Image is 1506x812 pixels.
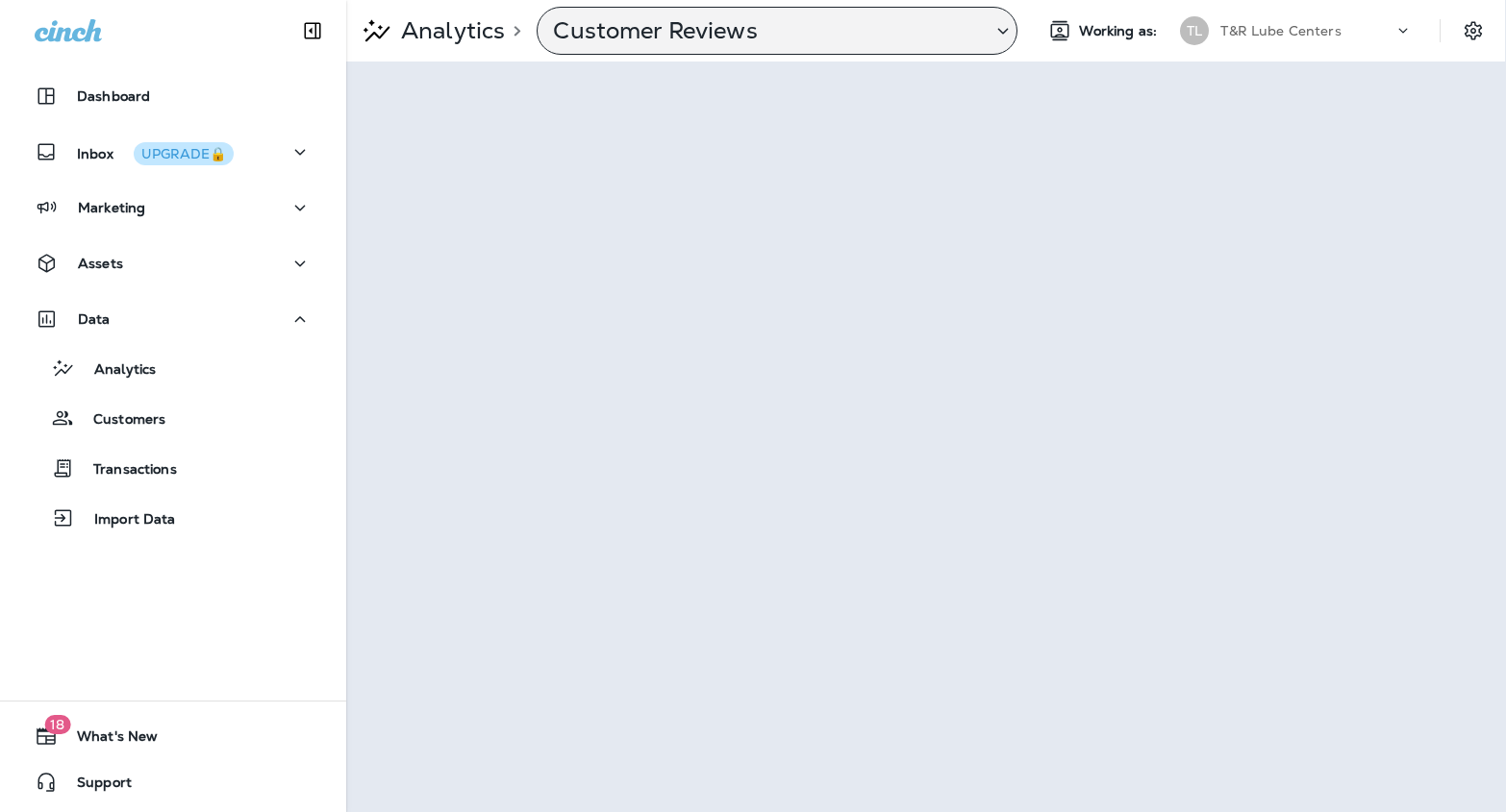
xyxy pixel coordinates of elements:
[1079,23,1161,39] span: Working as:
[75,511,176,529] p: Import Data
[19,348,327,388] button: Analytics
[1456,13,1491,48] button: Settings
[19,188,327,227] button: Marketing
[75,361,156,380] p: Analytics
[74,411,165,430] p: Customers
[134,142,234,165] button: UPGRADE🔒
[286,12,339,50] button: Collapse Sidebar
[78,256,123,271] p: Assets
[19,398,327,438] button: Customers
[58,775,132,798] span: Support
[78,200,145,215] p: Marketing
[505,23,521,38] p: >
[1180,16,1209,45] div: TL
[19,244,327,283] button: Assets
[77,142,234,162] p: Inbox
[78,311,111,327] p: Data
[74,461,177,480] p: Transactions
[19,300,327,338] button: Data
[19,133,327,171] button: InboxUPGRADE🔒
[1220,23,1341,38] p: T&R Lube Centers
[393,16,505,45] p: Analytics
[141,147,226,160] div: UPGRADE🔒
[58,728,158,751] span: What's New
[19,77,327,115] button: Dashboard
[19,717,327,755] button: 18What's New
[77,88,150,104] p: Dashboard
[19,498,327,538] button: Import Data
[19,448,327,488] button: Transactions
[553,16,976,45] p: Customer Reviews
[44,715,70,734] span: 18
[19,763,327,801] button: Support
